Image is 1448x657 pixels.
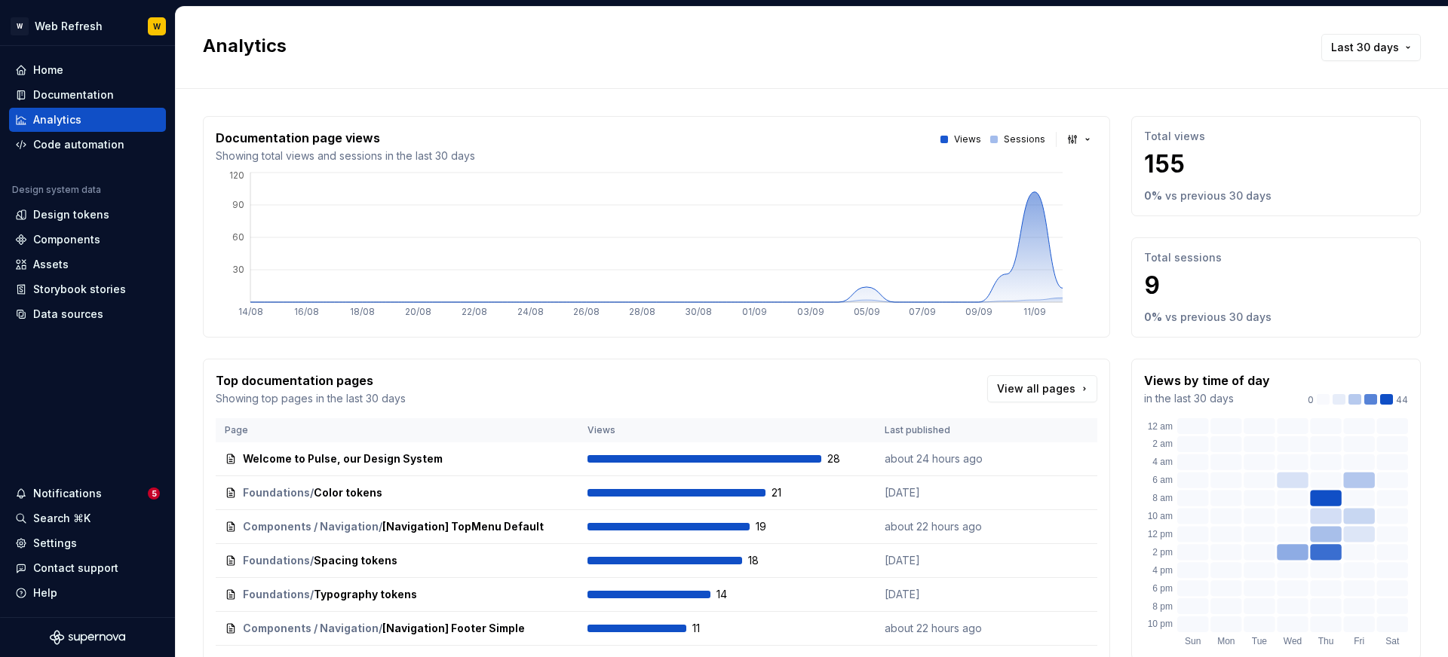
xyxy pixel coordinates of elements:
div: Documentation [33,87,114,102]
div: Home [33,63,63,78]
div: Data sources [33,307,103,322]
p: Sessions [1004,133,1045,145]
div: Web Refresh [35,19,103,34]
tspan: 18/08 [350,306,375,317]
p: Showing total views and sessions in the last 30 days [216,148,475,163]
button: Search ⌘K [9,506,166,530]
span: 28 [827,451,867,466]
span: Components / Navigation [243,519,379,534]
p: Top documentation pages [216,371,406,390]
a: Storybook stories [9,277,166,301]
text: 8 pm [1152,601,1173,612]
text: Thu [1318,636,1334,646]
text: 12 am [1148,421,1173,432]
tspan: 26/08 [573,306,600,317]
p: 155 [1144,149,1408,179]
span: 19 [756,519,795,534]
span: 14 [716,587,756,602]
tspan: 30 [232,264,244,275]
span: Typography tokens [314,587,417,602]
span: / [310,485,314,500]
div: Contact support [33,561,118,576]
div: Notifications [33,486,102,501]
tspan: 90 [232,199,244,210]
p: 0 % [1144,310,1162,325]
a: Assets [9,252,166,277]
div: 44 [1308,394,1408,406]
span: [Navigation] TopMenu Default [382,519,544,534]
text: Mon [1217,636,1235,646]
p: [DATE] [885,485,998,500]
button: WWeb RefreshW [3,10,172,42]
text: 6 am [1152,475,1173,485]
span: Foundations [243,587,310,602]
tspan: 03/09 [797,306,824,317]
span: View all pages [997,381,1075,396]
text: 2 pm [1152,547,1173,558]
span: 18 [748,553,787,568]
span: Spacing tokens [314,553,397,568]
tspan: 20/08 [405,306,431,317]
p: vs previous 30 days [1165,188,1272,203]
th: Last published [876,418,1007,442]
tspan: 14/08 [238,306,263,317]
tspan: 24/08 [517,306,544,317]
tspan: 22/08 [462,306,487,317]
th: Views [578,418,876,442]
div: Settings [33,536,77,551]
span: Foundations [243,553,310,568]
a: Code automation [9,133,166,157]
div: Storybook stories [33,282,126,297]
div: W [11,17,29,35]
div: Design system data [12,184,101,196]
p: [DATE] [885,553,998,568]
a: Settings [9,531,166,555]
text: 12 pm [1148,529,1173,539]
p: Showing top pages in the last 30 days [216,391,406,406]
a: Home [9,58,166,82]
span: / [379,519,382,534]
text: 2 am [1152,439,1173,449]
tspan: 28/08 [629,306,655,317]
text: Fri [1354,636,1364,646]
text: Tue [1252,636,1268,646]
p: in the last 30 days [1144,391,1270,406]
a: Components [9,228,166,252]
div: Design tokens [33,207,109,222]
p: 0 % [1144,188,1162,203]
tspan: 09/09 [965,306,992,317]
div: Components [33,232,100,247]
span: / [310,553,314,568]
tspan: 30/08 [685,306,712,317]
text: 10 pm [1148,619,1173,629]
tspan: 11/09 [1023,306,1046,317]
svg: Supernova Logo [50,630,125,645]
span: Color tokens [314,485,382,500]
p: about 24 hours ago [885,451,998,466]
text: 6 pm [1152,583,1173,594]
a: Design tokens [9,203,166,227]
text: 10 am [1148,511,1173,521]
text: 4 am [1152,457,1173,467]
tspan: 05/09 [854,306,880,317]
tspan: 120 [229,170,244,181]
tspan: 07/09 [909,306,936,317]
text: 4 pm [1152,565,1173,576]
p: about 22 hours ago [885,621,998,636]
a: Analytics [9,108,166,132]
button: Last 30 days [1321,34,1421,61]
p: 0 [1308,394,1314,406]
h2: Analytics [203,34,1297,58]
div: Search ⌘K [33,511,90,526]
span: Welcome to Pulse, our Design System [243,451,443,466]
tspan: 16/08 [294,306,319,317]
a: View all pages [987,375,1097,402]
span: / [310,587,314,602]
button: Notifications5 [9,481,166,506]
text: Sun [1185,636,1201,646]
span: Components / Navigation [243,621,379,636]
div: W [153,20,161,32]
div: Code automation [33,137,124,152]
button: Help [9,581,166,605]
